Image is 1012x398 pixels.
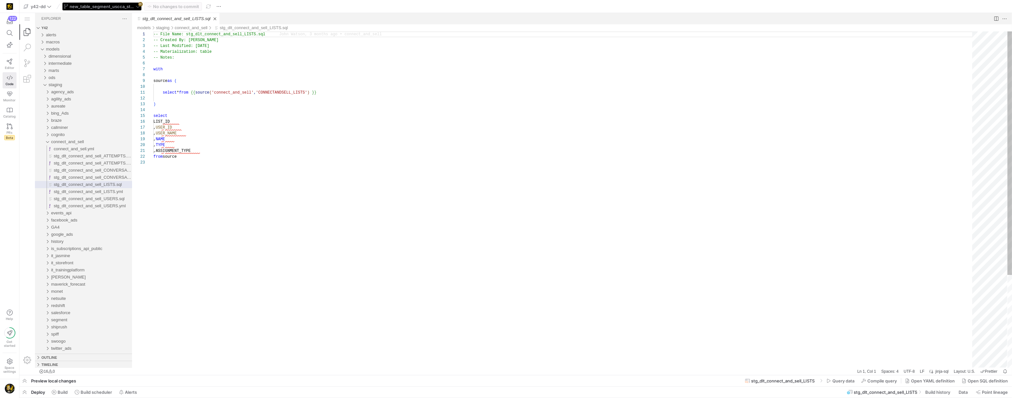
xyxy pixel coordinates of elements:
[16,318,113,325] div: spiff
[16,75,113,83] div: agency_ads
[959,390,968,395] span: Data
[32,340,42,345] span: zuora
[136,112,152,117] span: USER_ID
[22,2,53,11] button: y42-dd
[118,141,126,147] div: 22
[148,66,152,70] span: as
[16,118,113,125] div: cognito
[27,147,113,154] div: /models/staging/connect_and_sell/stg_dlt_connect_and_sell_ATTEMPTS.yml
[32,262,66,267] span: [PERSON_NAME]
[118,24,126,30] div: 2
[32,90,113,97] div: /models/staging/aureate
[32,218,113,225] div: /models/staging/google_ads
[134,54,143,59] span: with
[16,211,113,218] div: GA4
[32,111,113,118] div: /models/staging/callminer
[3,325,17,350] button: Getstarted
[32,84,51,88] span: agility_ads
[908,355,915,362] div: Editor Language Status: Formatting, There are multiple formatters for 'jinja-sql' files. One of t...
[3,88,17,105] a: Monitor
[832,378,854,383] span: Query data
[118,135,126,141] div: 21
[155,11,188,18] div: /models/staging/connect_and_sell
[116,387,140,398] button: Alerts
[34,162,128,167] span: stg_dlt_connect_and_sell_CONVERSATIONS.yml
[27,140,113,147] div: /models/staging/connect_and_sell/stg_dlt_connect_and_sell_ATTEMPTS.sql
[27,18,113,26] div: /alerts
[16,140,113,147] div: stg_dlt_connect_and_sell_ATTEMPTS.sql
[16,26,113,33] div: macros
[32,276,43,281] span: monet
[118,53,126,59] div: 7
[118,118,126,123] div: 18
[3,16,17,27] button: 122
[3,1,17,12] a: https://storage.googleapis.com/y42-prod-data-exchange/images/uAsz27BndGEK0hZWDFeOjoxA7jCwgK9jE472...
[136,118,157,123] span: USER_NAME
[32,332,113,339] div: /models/staging/twitter_ads
[237,77,288,82] span: 'CONNECTANDSELL_LISTS'
[34,169,102,174] span: stg_dlt_connect_and_sell_LISTS.sql
[27,34,40,39] span: models
[134,124,136,129] span: ,
[911,378,955,383] span: Open YAML definition
[32,239,113,246] div: /models/staging/it_jasmine
[16,341,113,348] div: Outline Section
[31,4,46,9] span: y42-dd
[959,355,980,362] a: check-all Prettier
[16,332,113,339] div: twitter_ads
[16,47,113,54] div: intermediate
[34,183,105,188] span: stg_dlt_connect_and_sell_USERS.sql
[16,68,113,75] div: staging
[32,83,113,90] div: /models/staging/agility_ads
[29,54,113,61] div: /models/marts
[909,355,915,362] a: Editor Language Status: Formatting, There are multiple formatters for 'jinja-sql' files. One of t...
[32,289,113,296] div: /models/staging/redshift
[29,47,113,54] div: /models/intermediate
[34,190,106,195] span: stg_dlt_connect_and_sell_USERS.yml
[16,175,113,182] div: stg_dlt_connect_and_sell_LISTS.yml
[190,77,192,82] span: (
[959,375,1011,386] button: Open SQL definition
[32,290,46,295] span: redshift
[16,218,113,225] div: google_ads
[29,40,113,47] div: /models/dimensional
[118,147,126,153] div: 23
[118,100,126,106] div: 15
[922,387,954,398] button: Build history
[118,71,126,77] div: 10
[134,66,148,70] span: source
[29,69,43,74] span: staging
[32,204,113,211] div: /models/staging/facebook_ads
[118,36,126,42] div: 4
[32,255,65,259] span: it_trainingplatform
[32,333,52,338] span: twitter_ads
[16,282,113,289] div: netsuite
[27,132,113,140] div: /models/staging/connect_and_sell/connect_and_sell.yml
[32,97,113,104] div: /models/staging/bing_Ads
[192,77,234,82] span: 'connect_and_sell'
[16,168,113,175] div: stg_dlt_connect_and_sell_LISTS.sql
[118,83,126,88] div: 12
[4,135,15,140] span: Beta
[27,168,113,175] div: /models/staging/connect_and_sell/stg_dlt_connect_and_sell_LISTS.sql
[16,61,113,68] div: ods
[29,48,52,53] span: intermediate
[32,198,52,202] span: events_api
[137,12,150,17] a: staging
[981,355,990,362] div: Notifications
[81,390,112,395] span: Build scheduler
[32,232,113,239] div: /models/staging/is_subscriptions_api_public
[3,56,17,72] a: Editor
[32,126,64,131] span: connect_and_sell
[134,25,199,29] span: -- Created By: [PERSON_NAME]
[118,18,126,24] div: 1
[134,31,190,35] span: -- Last Modified: [DATE]
[968,378,1008,383] span: Open SQL definition
[915,355,931,362] a: jinja-sql
[136,130,146,134] span: TYPE
[29,61,113,68] div: /models/ods
[16,311,113,318] div: shiprush
[16,189,113,197] div: stg_dlt_connect_and_sell_USERS.yml
[3,366,16,373] span: Space settings
[4,114,16,118] span: Catalog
